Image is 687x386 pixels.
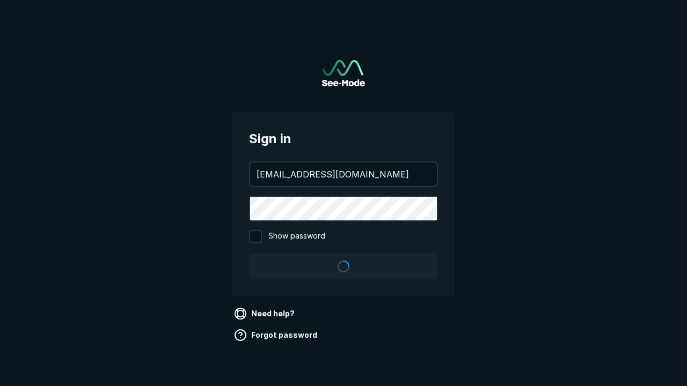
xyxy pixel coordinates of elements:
a: Need help? [232,305,299,322]
a: Go to sign in [322,60,365,86]
input: your@email.com [250,162,437,186]
span: Sign in [249,129,438,149]
img: See-Mode Logo [322,60,365,86]
a: Forgot password [232,326,321,344]
span: Show password [268,230,325,243]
